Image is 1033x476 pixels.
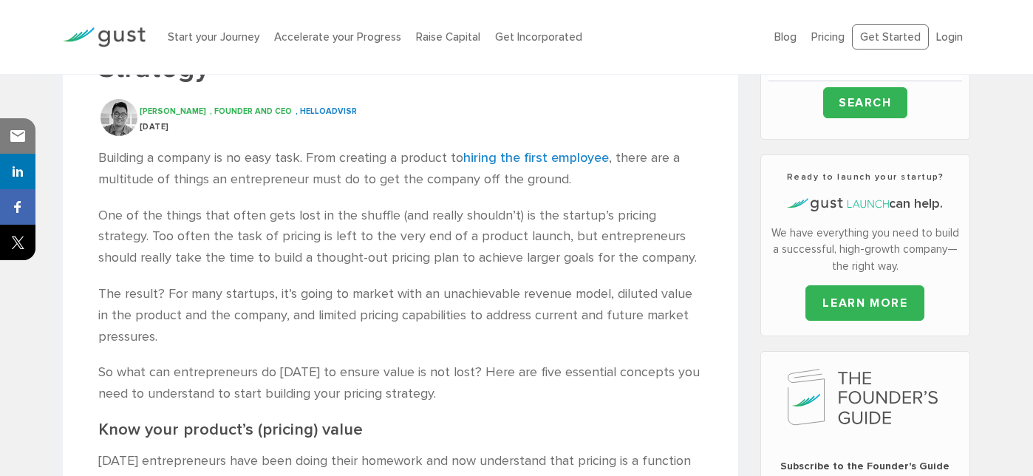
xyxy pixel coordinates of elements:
h4: can help. [768,194,963,214]
span: , HELLOADVISR [296,106,357,116]
a: Raise Capital [416,30,480,44]
a: Get Started [852,24,929,50]
span: , Founder and CEO [210,106,292,116]
a: Blog [774,30,797,44]
img: Ed Lee [100,99,137,136]
span: [PERSON_NAME] [140,106,206,116]
h3: Ready to launch your startup? [768,170,963,183]
span: Subscribe to the Founder's Guide [768,459,963,474]
p: So what can entrepreneurs do [DATE] to ensure value is not lost? Here are five essential concepts... [98,362,703,405]
input: Search [823,87,907,118]
p: We have everything you need to build a successful, high-growth company—the right way. [768,225,963,275]
a: Start your Journey [168,30,259,44]
p: One of the things that often gets lost in the shuffle (and really shouldn’t) is the startup’s pri... [98,205,703,269]
a: Pricing [811,30,845,44]
h2: Know your product’s (pricing) value [98,420,703,440]
a: LEARN MORE [805,285,924,321]
img: Gust Logo [63,27,146,47]
a: Login [936,30,963,44]
a: Accelerate your Progress [274,30,401,44]
p: The result? For many startups, it’s going to market with an unachievable revenue model, diluted v... [98,284,703,347]
a: hiring the first employee [463,150,609,166]
span: [DATE] [140,122,169,132]
p: Building a company is no easy task. From creating a product to , there are a multitude of things ... [98,148,703,191]
a: Get Incorporated [495,30,582,44]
